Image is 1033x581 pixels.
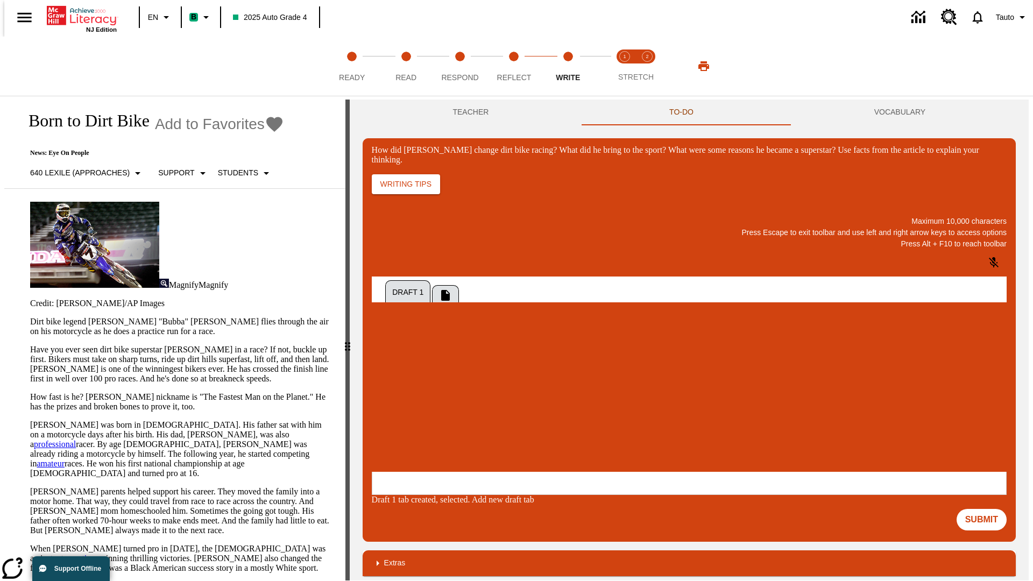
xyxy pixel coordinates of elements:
[632,37,663,96] button: Stretch Respond step 2 of 2
[17,149,284,157] p: News: Eye On People
[905,3,935,32] a: Data Center
[623,54,626,59] text: 1
[30,487,332,535] p: [PERSON_NAME] parents helped support his career. They moved the family into a motor home. That wa...
[199,280,228,289] span: Magnify
[372,495,1007,505] div: Draft 1 tab created, selected. Add new draft tab
[185,8,217,27] button: Boost Class color is mint green. Change class color
[63,554,96,563] a: sensation
[155,116,265,133] span: Add to Favorites
[191,10,196,24] span: B
[30,420,332,478] p: [PERSON_NAME] was born in [DEMOGRAPHIC_DATA]. His father sat with him on a motorcycle days after ...
[30,202,159,288] img: Motocross racer James Stewart flies through the air on his dirt bike.
[214,164,277,183] button: Select Student
[992,8,1033,27] button: Profile/Settings
[30,167,130,179] p: 640 Lexile (Approaches)
[935,3,964,32] a: Resource Center, Will open in new tab
[385,280,430,305] button: Draft 1
[47,4,117,33] div: Home
[32,556,110,581] button: Support Offline
[372,238,1007,250] p: Press Alt + F10 to reach toolbar
[30,392,332,412] p: How fast is he? [PERSON_NAME] nickname is "The Fastest Man on the Planet." He has the prizes and ...
[218,167,258,179] p: Students
[957,509,1007,530] button: Submit
[374,37,437,96] button: Read step 2 of 5
[30,317,332,336] p: Dirt bike legend [PERSON_NAME] "Bubba" [PERSON_NAME] flies through the air on his motorcycle as h...
[996,12,1014,23] span: Tauto
[86,26,117,33] span: NJ Edition
[30,544,332,573] p: When [PERSON_NAME] turned pro in [DATE], the [DEMOGRAPHIC_DATA] was an instant , winning thrillin...
[609,37,640,96] button: Stretch Read step 1 of 2
[54,565,101,572] span: Support Offline
[556,73,580,82] span: Write
[372,227,1007,238] p: Press Escape to exit toolbar and use left and right arrow keys to access options
[143,8,178,27] button: Language: EN, Select a language
[30,345,332,384] p: Have you ever seen dirt bike superstar [PERSON_NAME] in a race? If not, buckle up first. Bikers m...
[345,100,350,580] div: Press Enter or Spacebar and then press right and left arrow keys to move the slider
[169,280,199,289] span: Magnify
[579,100,784,125] button: TO-DO
[159,279,169,288] img: Magnify
[363,100,579,125] button: Teacher
[9,2,40,33] button: Open side menu
[372,277,1007,495] div: Draft 1
[646,54,648,59] text: 2
[441,73,478,82] span: Respond
[395,73,416,82] span: Read
[321,37,383,96] button: Ready step 1 of 5
[372,145,1007,165] div: How did [PERSON_NAME] change dirt bike racing? What did he bring to the sport? What were some rea...
[363,100,1016,125] div: Instructional Panel Tabs
[964,3,992,31] a: Notifications
[497,73,532,82] span: Reflect
[30,299,332,308] p: Credit: [PERSON_NAME]/AP Images
[384,277,975,305] div: Tab Group
[148,12,158,23] span: EN
[687,56,721,76] button: Print
[26,164,148,183] button: Select Lexile, 640 Lexile (Approaches)
[981,250,1007,275] button: Click to activate and allow voice recognition
[4,100,345,575] div: reading
[37,459,65,468] a: amateur
[372,216,1007,227] p: Maximum 10,000 characters
[4,9,157,28] body: How did Stewart change dirt bike racing? What did he bring to the sport? What were some reasons h...
[4,9,157,28] p: One change [PERSON_NAME] brought to dirt bike racing was…
[17,111,150,131] h1: Born to Dirt Bike
[34,440,76,449] a: professional
[384,557,406,569] p: Extras
[339,73,365,82] span: Ready
[483,37,545,96] button: Reflect step 4 of 5
[429,37,491,96] button: Respond step 3 of 5
[158,167,194,179] p: Support
[350,100,1029,580] div: activity
[233,12,307,23] span: 2025 Auto Grade 4
[784,100,1016,125] button: VOCABULARY
[372,174,440,194] button: Writing Tips
[155,115,284,133] button: Add to Favorites - Born to Dirt Bike
[432,285,459,305] button: Add New Draft
[363,550,1016,576] div: Extras
[618,73,654,81] span: STRETCH
[537,37,599,96] button: Write step 5 of 5
[154,164,213,183] button: Scaffolds, Support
